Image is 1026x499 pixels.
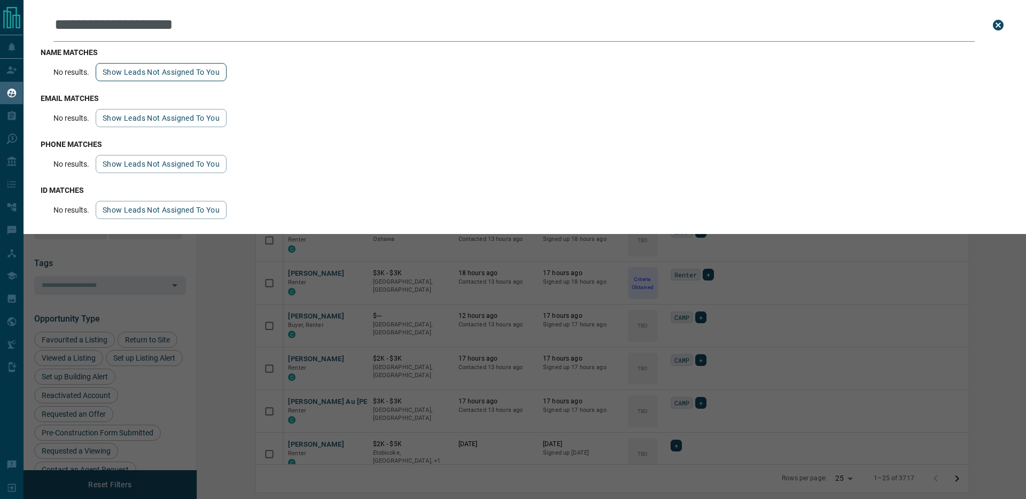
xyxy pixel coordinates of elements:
[53,114,89,122] p: No results.
[988,14,1009,36] button: close search bar
[96,63,227,81] button: show leads not assigned to you
[96,201,227,219] button: show leads not assigned to you
[96,109,227,127] button: show leads not assigned to you
[41,94,1009,103] h3: email matches
[96,155,227,173] button: show leads not assigned to you
[41,48,1009,57] h3: name matches
[53,68,89,76] p: No results.
[53,206,89,214] p: No results.
[53,160,89,168] p: No results.
[41,186,1009,194] h3: id matches
[41,140,1009,149] h3: phone matches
